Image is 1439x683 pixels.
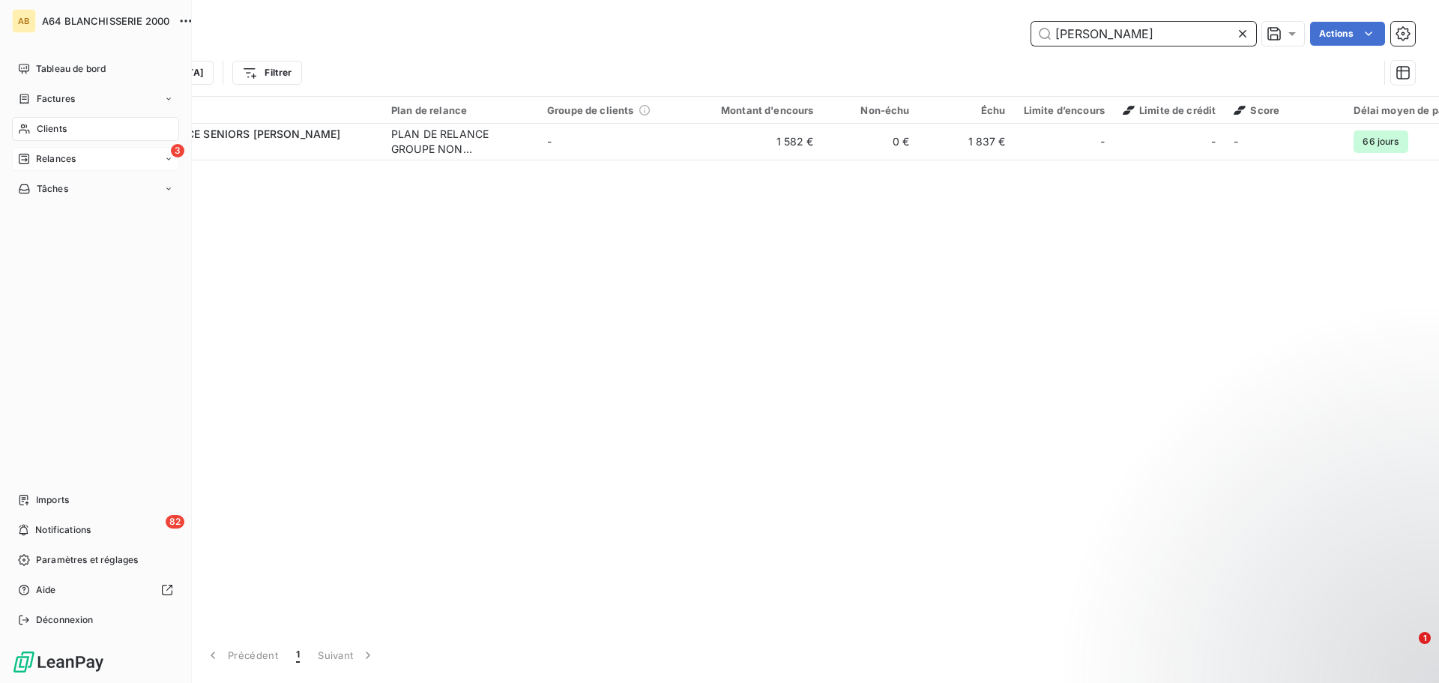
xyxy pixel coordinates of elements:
[37,182,68,196] span: Tâches
[42,15,169,27] span: A64 BLANCHISSERIE 2000
[36,553,138,567] span: Paramètres et réglages
[1031,22,1256,46] input: Rechercher
[171,144,184,157] span: 3
[694,124,823,160] td: 1 582 €
[1211,134,1216,149] span: -
[1024,104,1105,116] div: Limite d’encours
[832,104,910,116] div: Non-échu
[37,92,75,106] span: Factures
[36,62,106,76] span: Tableau de bord
[35,523,91,537] span: Notifications
[36,613,94,627] span: Déconnexion
[12,578,179,602] a: Aide
[1310,22,1385,46] button: Actions
[309,640,384,671] button: Suivant
[1234,104,1279,116] span: Score
[1354,130,1408,153] span: 66 jours
[928,104,1006,116] div: Échu
[919,124,1015,160] td: 1 837 €
[36,583,56,597] span: Aide
[391,104,529,116] div: Plan de relance
[547,104,634,116] span: Groupe de clients
[36,493,69,507] span: Imports
[196,640,287,671] button: Précédent
[232,61,301,85] button: Filtrer
[391,127,529,157] div: PLAN DE RELANCE GROUPE NON AUTOMATIQUE
[547,135,552,148] span: -
[1123,104,1216,116] span: Limite de crédit
[1388,632,1424,668] iframe: Intercom live chat
[12,650,105,674] img: Logo LeanPay
[1139,538,1439,643] iframe: Intercom notifications message
[166,515,184,529] span: 82
[12,9,36,33] div: AB
[36,152,76,166] span: Relances
[296,648,300,663] span: 1
[703,104,814,116] div: Montant d'encours
[1419,632,1431,644] span: 1
[287,640,309,671] button: 1
[103,142,373,157] span: C640346300
[823,124,919,160] td: 0 €
[103,127,341,140] span: EHPAD RESIDENCE SENIORS [PERSON_NAME]
[1234,135,1238,148] span: -
[1100,134,1105,149] span: -
[37,122,67,136] span: Clients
